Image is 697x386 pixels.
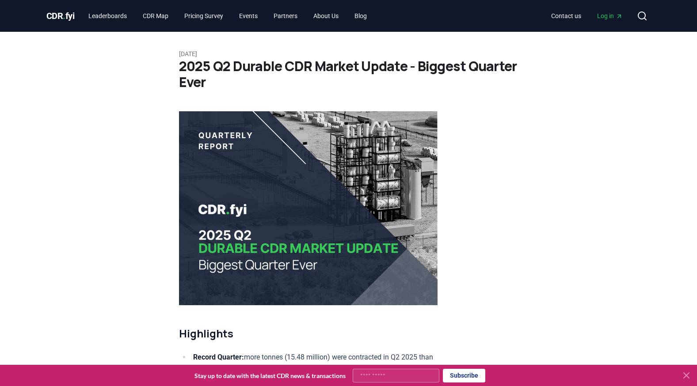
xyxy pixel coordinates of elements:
h2: Highlights [179,326,438,341]
a: Events [232,8,265,24]
a: Partners [267,8,305,24]
img: blog post image [179,111,438,305]
a: Contact us [544,8,588,24]
a: Blog [347,8,374,24]
a: Leaderboards [81,8,134,24]
a: CDR.fyi [46,10,75,22]
a: Log in [590,8,630,24]
p: [DATE] [179,49,518,58]
span: CDR fyi [46,11,75,21]
span: Log in [597,11,623,20]
a: CDR Map [136,8,175,24]
nav: Main [81,8,374,24]
nav: Main [544,8,630,24]
h1: 2025 Q2 Durable CDR Market Update - Biggest Quarter Ever [179,58,518,90]
li: more tonnes (15.48 million) were contracted in Q2 2025 than all prior quarters combined (13.6 mil... [190,351,438,376]
a: About Us [306,8,346,24]
span: . [63,11,65,21]
strong: Record Quarter: [193,353,244,361]
a: Pricing Survey [177,8,230,24]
